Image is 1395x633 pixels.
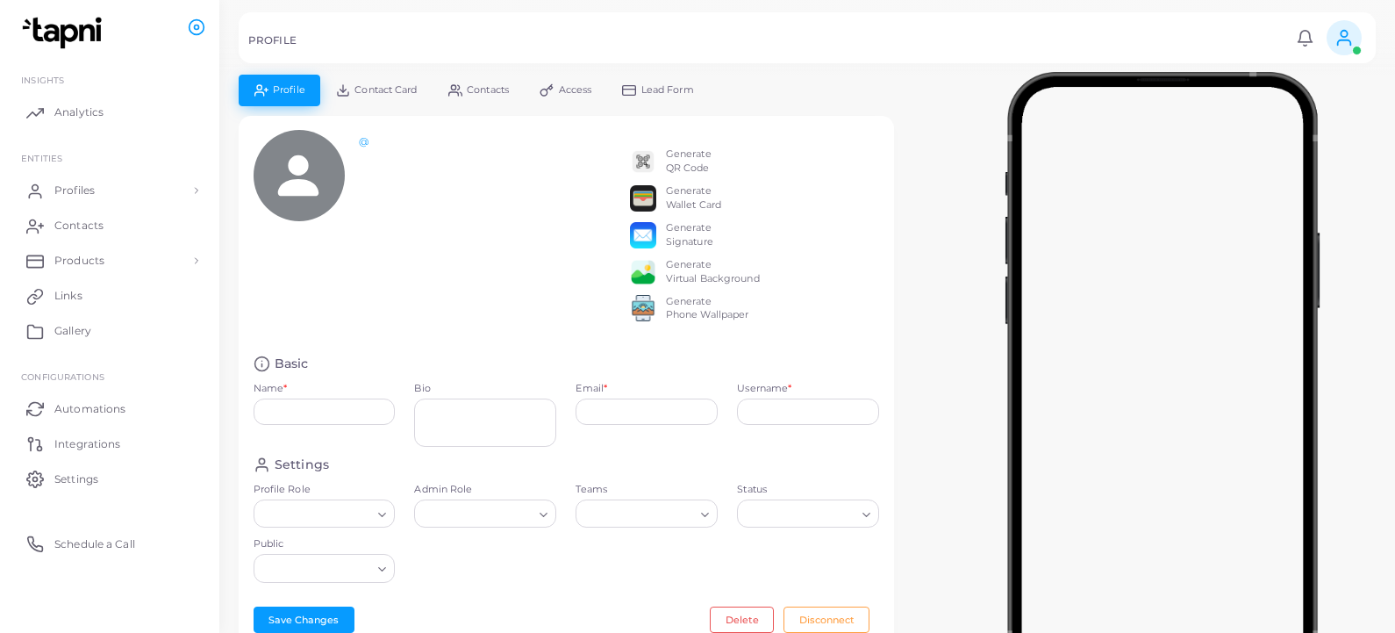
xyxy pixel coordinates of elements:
div: Search for option [254,554,396,582]
img: apple-wallet.png [630,185,656,212]
label: Email [576,382,607,396]
button: Delete [710,607,774,633]
h4: Settings [275,457,329,473]
input: Search for option [422,504,533,523]
span: Analytics [54,104,104,120]
span: Products [54,253,104,269]
div: Generate Virtual Background [666,258,760,286]
a: Profiles [13,173,206,208]
img: 522fc3d1c3555ff804a1a379a540d0107ed87845162a92721bf5e2ebbcc3ae6c.png [630,295,656,321]
span: Configurations [21,371,104,382]
a: Settings [13,461,206,496]
div: Generate QR Code [666,147,712,176]
span: Contacts [467,85,509,95]
label: Bio [414,382,556,396]
span: Automations [54,401,125,417]
label: Teams [576,483,718,497]
span: Settings [54,471,98,487]
span: Profile [273,85,305,95]
span: Lead Form [641,85,694,95]
div: Generate Signature [666,221,713,249]
h5: PROFILE [248,34,297,47]
a: Links [13,278,206,313]
button: Disconnect [783,607,869,633]
a: Products [13,243,206,278]
div: Generate Phone Wallpaper [666,295,749,323]
a: Schedule a Call [13,526,206,561]
button: Save Changes [254,607,354,633]
label: Status [737,483,879,497]
div: Search for option [576,500,718,528]
span: Links [54,288,82,304]
span: Schedule a Call [54,536,135,552]
div: Generate Wallet Card [666,184,721,212]
img: e64e04433dee680bcc62d3a6779a8f701ecaf3be228fb80ea91b313d80e16e10.png [630,259,656,285]
label: Name [254,382,288,396]
input: Search for option [578,504,694,523]
a: Contacts [13,208,206,243]
a: Analytics [13,95,206,130]
input: Search for option [745,504,855,523]
span: ENTITIES [21,153,62,163]
span: INSIGHTS [21,75,64,85]
h4: Basic [275,356,309,372]
label: Profile Role [254,483,396,497]
a: Integrations [13,426,206,461]
a: @ [359,135,368,147]
label: Public [254,537,396,551]
label: Username [737,382,791,396]
a: Gallery [13,313,206,349]
label: Admin Role [414,483,556,497]
a: Automations [13,391,206,426]
div: Search for option [737,500,879,528]
input: Search for option [261,504,372,523]
input: Search for option [261,559,372,579]
span: Gallery [54,323,91,339]
img: email.png [630,222,656,248]
div: Search for option [254,500,396,528]
img: logo [16,17,113,49]
img: qr2.png [630,148,656,175]
span: Integrations [54,436,120,452]
span: Profiles [54,183,95,198]
span: Contact Card [354,85,417,95]
div: Search for option [414,500,556,528]
span: Access [559,85,592,95]
span: Contacts [54,218,104,234]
